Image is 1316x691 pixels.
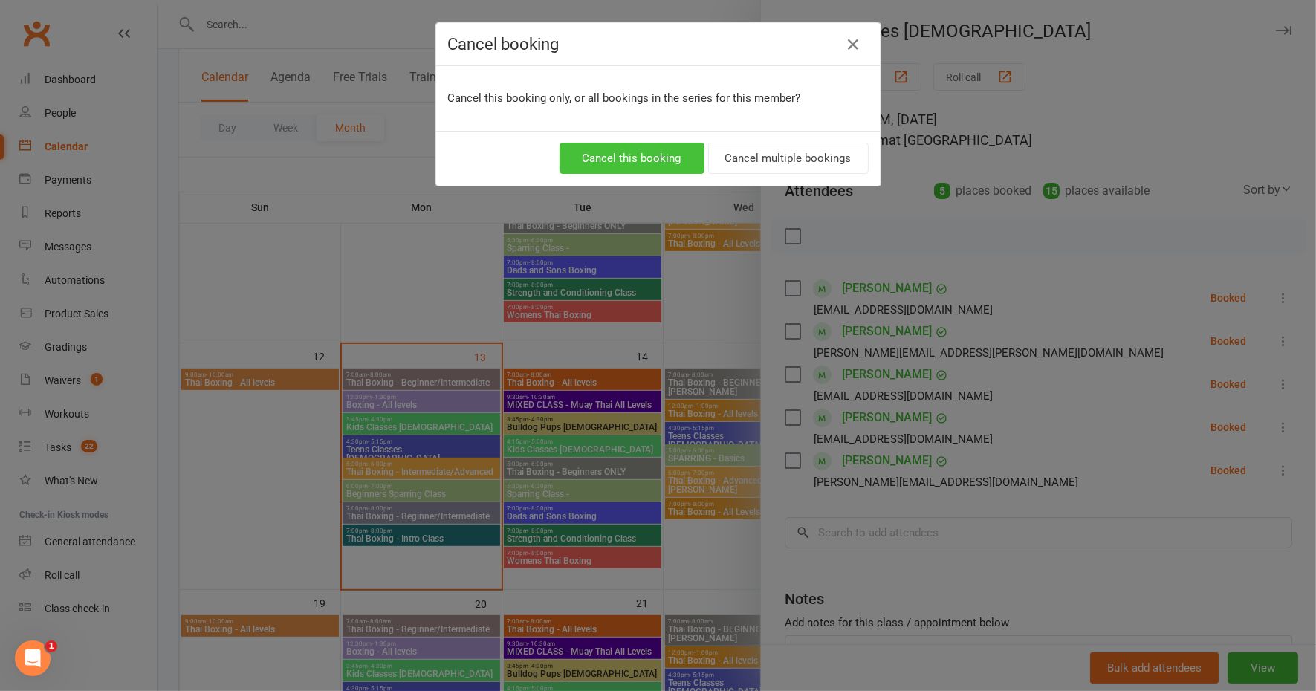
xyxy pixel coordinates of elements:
[15,640,51,676] iframe: Intercom live chat
[448,35,869,53] h4: Cancel booking
[708,143,869,174] button: Cancel multiple bookings
[842,33,866,56] button: Close
[560,143,704,174] button: Cancel this booking
[45,640,57,652] span: 1
[448,89,869,107] p: Cancel this booking only, or all bookings in the series for this member?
